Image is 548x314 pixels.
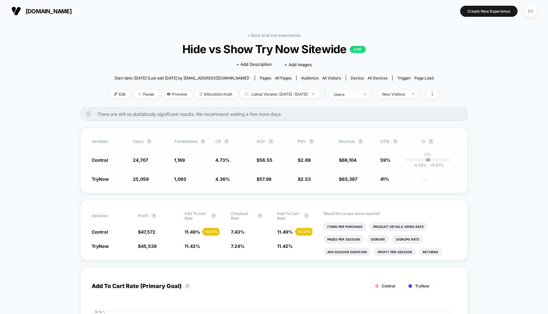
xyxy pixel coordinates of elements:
span: Checkout Rate [231,211,254,221]
div: + 0.57 % [203,228,219,235]
span: Variation [92,211,127,221]
span: Add To Cart Rate [277,211,301,221]
span: All Visitors [322,76,341,80]
button: ? [185,284,190,289]
span: $ [339,176,357,182]
div: BD [524,5,537,17]
span: 45,539 [141,243,157,249]
span: $ [138,243,157,249]
span: 57.98 [259,176,271,182]
span: + Add Images [284,62,312,67]
span: -4.22 % [413,163,427,167]
button: BD [522,5,538,18]
div: Pages: [260,76,291,80]
span: $ [138,229,155,235]
span: Hide vs Show Try Now Sitewide [126,42,422,56]
span: Control [92,229,108,235]
li: Returns [419,248,442,256]
button: ? [428,139,434,144]
div: users [334,92,359,97]
img: Visually logo [11,6,21,16]
span: 4.73 % [215,157,230,163]
span: 41% [380,176,389,182]
span: Revenue [339,139,355,144]
span: 63,367 [342,176,357,182]
img: edit [114,92,117,96]
span: 66,104 [342,157,356,163]
span: $ [298,157,311,163]
button: ? [258,213,263,218]
li: Product Details Views Rate [369,222,427,231]
span: 11.42 % [185,243,200,249]
span: AOV [257,139,265,144]
span: Control [382,284,395,288]
button: ? [211,213,216,218]
li: Items Per Purchase [323,222,366,231]
span: Profit [138,213,148,218]
div: New Visitors [382,92,408,97]
span: 56.55 [259,157,272,163]
span: Allocation: multi [195,90,237,98]
span: 1,169 [174,157,185,163]
span: Latest Version: [DATE] - [DATE] [240,90,319,98]
button: ? [358,139,363,144]
p: | [427,157,428,161]
span: users [133,139,143,144]
span: 47,572 [141,229,155,235]
span: 2.53 [301,176,311,182]
p: Would like to see more reports? [323,211,456,216]
span: 11.49 % [277,229,293,235]
a: < Back to all live experiences [248,33,300,38]
span: 11.42 % [277,243,293,249]
tspan: 14 % [95,310,102,313]
button: ? [147,139,152,144]
span: $ [339,157,356,163]
img: end [312,93,315,95]
span: 1,093 [174,176,186,182]
button: ? [309,139,314,144]
span: 2.68 [301,157,311,163]
span: OTW [380,139,415,144]
img: end [412,93,414,95]
span: Page Load [414,76,434,80]
span: Start date: [DATE] (Last edit [DATE] by [EMAIL_ADDRESS][DOMAIN_NAME]) [114,76,249,80]
span: 59% [380,157,390,163]
li: Signups [367,235,389,244]
span: There are still no statistically significant results. We recommend waiting a few more days [97,111,455,117]
span: all devices [368,76,388,80]
span: Transactions [174,139,197,144]
span: --- [421,177,456,182]
span: Device: [346,76,392,80]
img: end [138,92,141,96]
span: CI [421,139,456,144]
button: ? [151,213,156,218]
span: 11.49 % [185,229,200,235]
span: 25,059 [133,176,149,182]
button: [DOMAIN_NAME] [10,6,74,16]
span: Pause [134,90,159,98]
span: TryNow [92,243,109,249]
span: TryNow [415,284,429,288]
div: Audience: [301,76,341,80]
span: $ [257,157,272,163]
span: Preview [162,90,192,98]
li: Signups Rate [392,235,423,244]
span: $ [298,176,311,182]
span: TryNow [92,176,109,182]
span: PSV [298,139,306,144]
span: 7.24 % [231,243,245,249]
span: 5.61 % [427,163,444,167]
span: Control [92,157,108,163]
li: Pages Per Session [323,235,364,244]
button: ? [304,213,309,218]
span: 24,707 [133,157,148,163]
button: ? [393,139,398,144]
span: [DOMAIN_NAME] [26,8,72,15]
img: rebalance [200,92,202,96]
span: + [430,163,432,167]
div: + 0.57 % [296,228,312,235]
button: Create New Experience [460,6,518,17]
span: CR [215,139,221,144]
button: ? [268,139,273,144]
span: | [323,90,329,99]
